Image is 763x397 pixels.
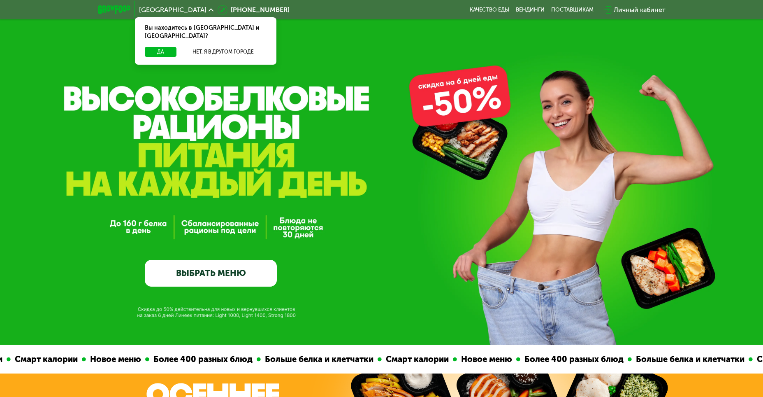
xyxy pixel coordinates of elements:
div: Вы находитесь в [GEOGRAPHIC_DATA] и [GEOGRAPHIC_DATA]? [135,17,276,47]
div: Личный кабинет [614,5,666,15]
a: ВЫБРАТЬ МЕНЮ [145,260,277,286]
div: Смарт калории [369,353,440,366]
a: Качество еды [470,7,509,13]
div: Новое меню [73,353,132,366]
button: Да [145,47,176,57]
span: [GEOGRAPHIC_DATA] [139,7,206,13]
div: Больше белка и клетчатки [619,353,736,366]
div: Новое меню [444,353,503,366]
div: поставщикам [551,7,594,13]
div: Более 400 разных блюд [508,353,615,366]
a: [PHONE_NUMBER] [218,5,290,15]
a: Вендинги [516,7,545,13]
div: Больше белка и клетчатки [248,353,365,366]
div: Более 400 разных блюд [137,353,244,366]
button: Нет, я в другом городе [180,47,267,57]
